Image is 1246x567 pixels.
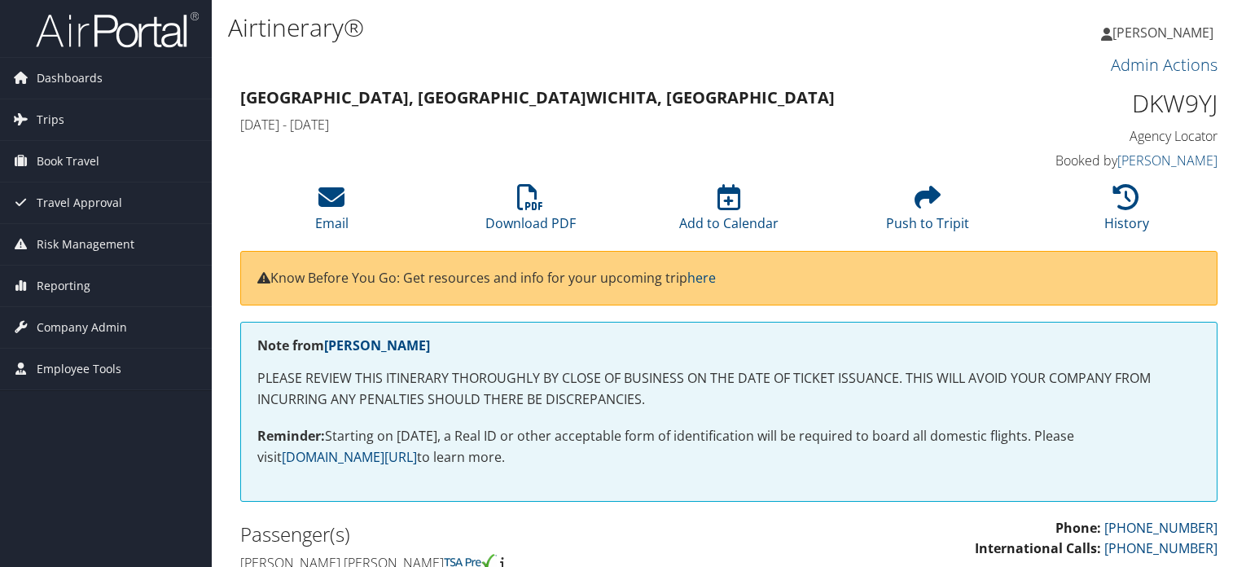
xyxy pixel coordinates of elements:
a: Download PDF [485,193,576,232]
a: [PHONE_NUMBER] [1104,519,1217,537]
span: Company Admin [37,307,127,348]
img: airportal-logo.png [36,11,199,49]
span: Risk Management [37,224,134,265]
p: PLEASE REVIEW THIS ITINERARY THOROUGHLY BY CLOSE OF BUSINESS ON THE DATE OF TICKET ISSUANCE. THIS... [257,368,1200,410]
a: [PERSON_NAME] [1101,8,1230,57]
a: Push to Tripit [886,193,969,232]
strong: International Calls: [975,539,1101,557]
h4: Booked by [992,152,1218,169]
strong: [GEOGRAPHIC_DATA], [GEOGRAPHIC_DATA] Wichita, [GEOGRAPHIC_DATA] [240,86,835,108]
a: [PERSON_NAME] [324,336,430,354]
span: Employee Tools [37,349,121,389]
span: Travel Approval [37,182,122,223]
h1: DKW9YJ [992,86,1218,121]
p: Starting on [DATE], a Real ID or other acceptable form of identification will be required to boar... [257,426,1200,468]
h4: [DATE] - [DATE] [240,116,967,134]
a: Email [315,193,349,232]
strong: Reminder: [257,427,325,445]
strong: Note from [257,336,430,354]
a: History [1104,193,1149,232]
h4: Agency Locator [992,127,1218,145]
strong: Phone: [1055,519,1101,537]
h1: Airtinerary® [228,11,896,45]
span: Reporting [37,266,90,306]
span: [PERSON_NAME] [1112,24,1213,42]
p: Know Before You Go: Get resources and info for your upcoming trip [257,268,1200,289]
a: Admin Actions [1111,54,1217,76]
span: Trips [37,99,64,140]
a: Add to Calendar [679,193,779,232]
a: here [687,269,716,287]
h2: Passenger(s) [240,521,717,548]
span: Book Travel [37,141,99,182]
a: [DOMAIN_NAME][URL] [282,448,417,466]
span: Dashboards [37,58,103,99]
a: [PERSON_NAME] [1117,152,1217,169]
a: [PHONE_NUMBER] [1104,539,1217,557]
